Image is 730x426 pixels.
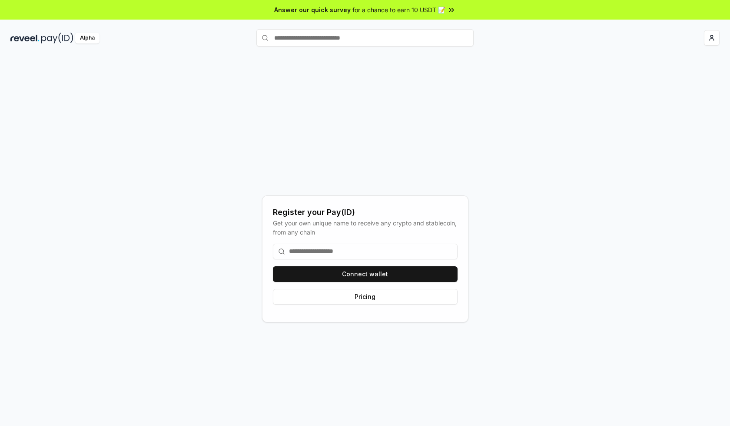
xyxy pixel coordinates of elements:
[41,33,73,44] img: pay_id
[10,33,40,44] img: reveel_dark
[273,218,458,237] div: Get your own unique name to receive any crypto and stablecoin, from any chain
[274,5,351,14] span: Answer our quick survey
[75,33,100,44] div: Alpha
[273,289,458,305] button: Pricing
[273,206,458,218] div: Register your Pay(ID)
[352,5,445,14] span: for a chance to earn 10 USDT 📝
[273,266,458,282] button: Connect wallet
